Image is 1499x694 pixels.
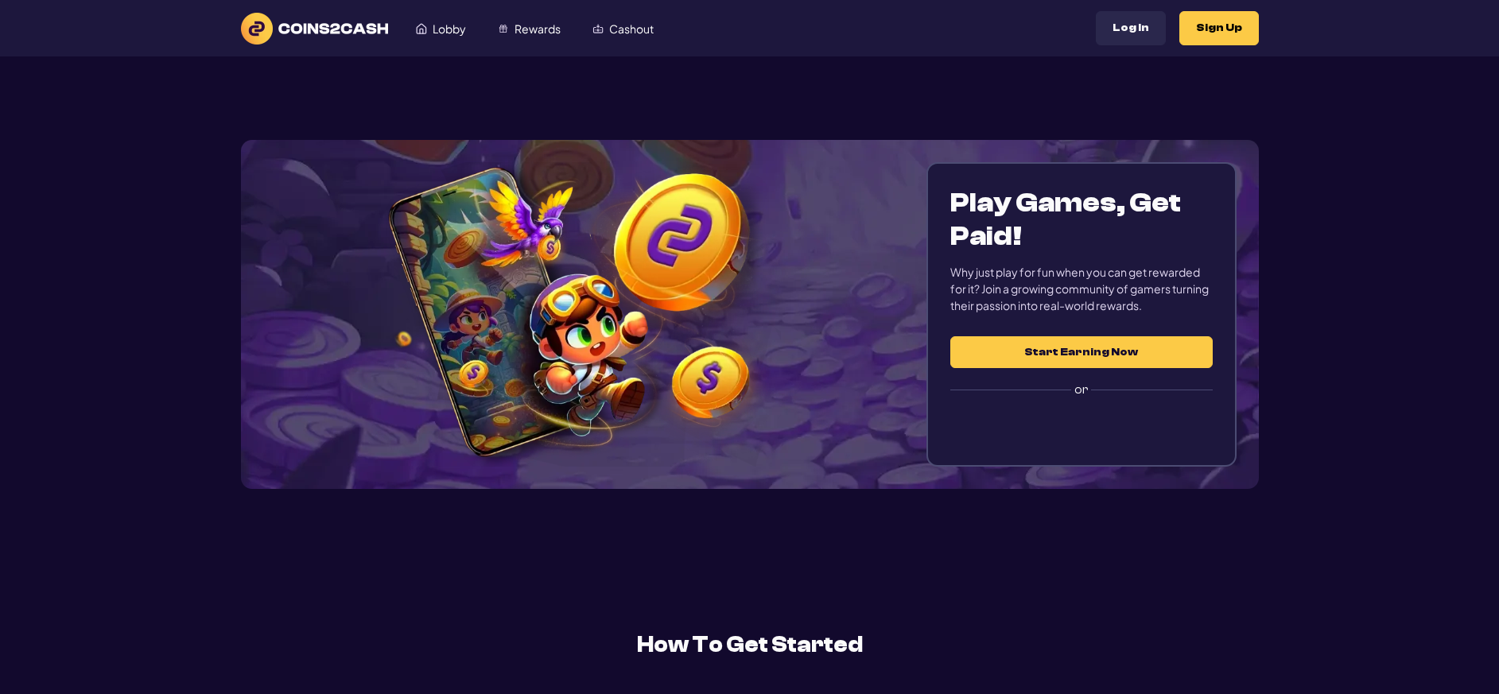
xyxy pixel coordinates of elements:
span: Cashout [609,23,654,34]
button: Log In [1096,11,1166,45]
img: Rewards [498,23,509,34]
div: Why just play for fun when you can get rewarded for it? Join a growing community of gamers turnin... [950,264,1212,314]
a: Rewards [482,14,577,44]
h2: How To Get Started [241,628,1259,661]
label: or [950,368,1212,411]
iframe: Sign in with Google Button [942,409,1220,444]
a: Lobby [400,14,482,44]
img: Cashout [592,23,604,34]
button: Start Earning Now [950,336,1212,368]
img: logo text [241,13,388,45]
a: Cashout [577,14,670,44]
span: Rewards [515,23,561,34]
button: Sign Up [1179,11,1259,45]
img: Lobby [416,23,427,34]
h1: Play Games, Get Paid! [950,186,1212,253]
span: Lobby [433,23,466,34]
